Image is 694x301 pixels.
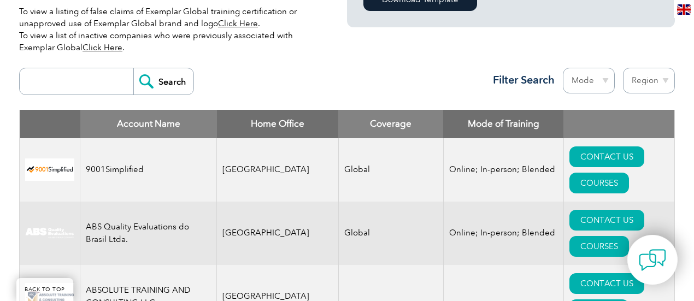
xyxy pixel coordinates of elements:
a: CONTACT US [569,210,644,231]
td: [GEOGRAPHIC_DATA] [217,202,339,265]
a: Click Here [83,43,122,52]
a: CONTACT US [569,146,644,167]
td: Online; In-person; Blended [443,138,563,202]
input: Search [133,68,193,95]
p: To view a listing of false claims of Exemplar Global training certification or unapproved use of ... [19,5,314,54]
th: : activate to sort column ascending [563,110,674,138]
a: Click Here [218,19,258,28]
img: contact-chat.png [639,246,666,274]
th: Home Office: activate to sort column ascending [217,110,339,138]
td: Online; In-person; Blended [443,202,563,265]
td: [GEOGRAPHIC_DATA] [217,138,339,202]
a: BACK TO TOP [16,278,73,301]
td: ABS Quality Evaluations do Brasil Ltda. [80,202,217,265]
td: Global [338,202,443,265]
h3: Filter Search [486,73,555,87]
th: Mode of Training: activate to sort column ascending [443,110,563,138]
a: COURSES [569,173,629,193]
a: COURSES [569,236,629,257]
img: 37c9c059-616f-eb11-a812-002248153038-logo.png [25,158,74,181]
td: 9001Simplified [80,138,217,202]
img: c92924ac-d9bc-ea11-a814-000d3a79823d-logo.jpg [25,227,74,239]
img: en [677,4,691,15]
td: Global [338,138,443,202]
th: Account Name: activate to sort column descending [80,110,217,138]
th: Coverage: activate to sort column ascending [338,110,443,138]
a: CONTACT US [569,273,644,294]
